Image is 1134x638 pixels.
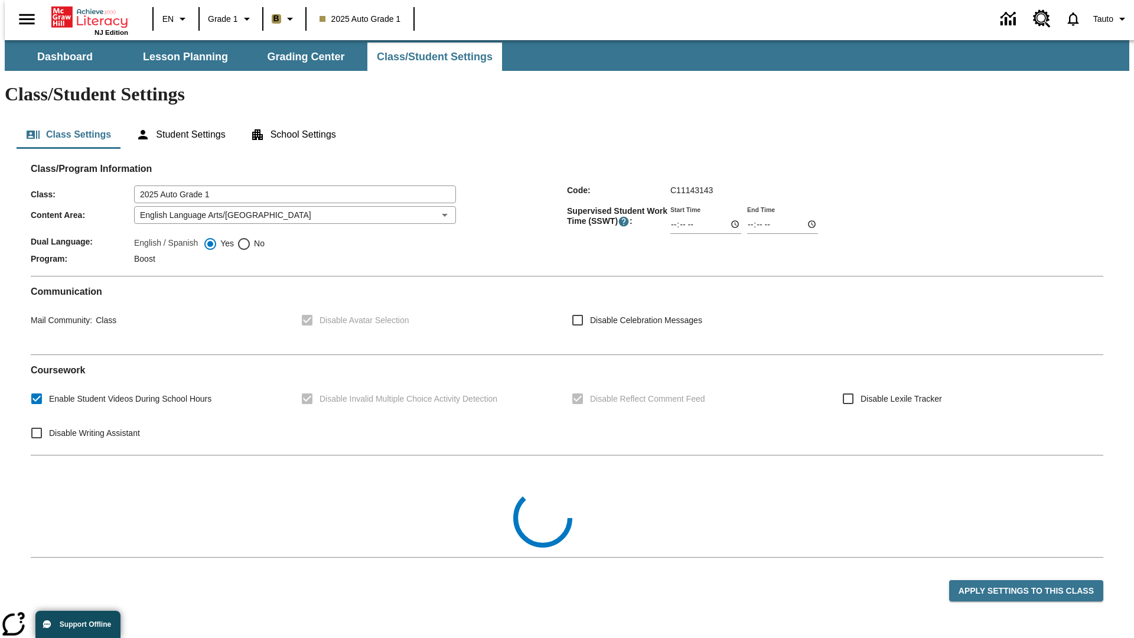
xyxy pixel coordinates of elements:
[31,286,1103,345] div: Communication
[51,4,128,36] div: Home
[134,185,456,203] input: Class
[747,205,775,214] label: End Time
[31,254,134,263] span: Program :
[94,29,128,36] span: NJ Edition
[203,8,259,30] button: Grade: Grade 1, Select a grade
[35,611,120,638] button: Support Offline
[5,43,503,71] div: SubNavbar
[208,13,238,25] span: Grade 1
[37,50,93,64] span: Dashboard
[162,13,174,25] span: EN
[9,2,44,37] button: Open side menu
[31,190,134,199] span: Class :
[217,237,234,250] span: Yes
[31,364,1103,376] h2: Course work
[247,43,365,71] button: Grading Center
[31,237,134,246] span: Dual Language :
[267,50,344,64] span: Grading Center
[17,121,120,149] button: Class Settings
[567,206,670,227] span: Supervised Student Work Time (SSWT) :
[92,315,116,325] span: Class
[670,185,713,195] span: C11143143
[31,364,1103,445] div: Coursework
[51,5,128,29] a: Home
[5,40,1129,71] div: SubNavbar
[126,43,245,71] button: Lesson Planning
[861,393,942,405] span: Disable Lexile Tracker
[251,237,265,250] span: No
[31,210,134,220] span: Content Area :
[1089,8,1134,30] button: Profile/Settings
[273,11,279,26] span: B
[134,206,456,224] div: English Language Arts/[GEOGRAPHIC_DATA]
[1058,4,1089,34] a: Notifications
[320,13,401,25] span: 2025 Auto Grade 1
[134,254,155,263] span: Boost
[31,465,1103,548] div: Class Collections
[590,314,702,327] span: Disable Celebration Messages
[670,205,700,214] label: Start Time
[618,216,630,227] button: Supervised Student Work Time is the timeframe when students can take LevelSet and when lessons ar...
[1026,3,1058,35] a: Resource Center, Will open in new tab
[1093,13,1113,25] span: Tauto
[157,8,195,30] button: Language: EN, Select a language
[31,163,1103,174] h2: Class/Program Information
[49,427,140,440] span: Disable Writing Assistant
[993,3,1026,35] a: Data Center
[567,185,670,195] span: Code :
[126,121,234,149] button: Student Settings
[367,43,502,71] button: Class/Student Settings
[17,121,1117,149] div: Class/Student Settings
[143,50,228,64] span: Lesson Planning
[31,286,1103,297] h2: Communication
[60,620,111,629] span: Support Offline
[49,393,211,405] span: Enable Student Videos During School Hours
[949,580,1103,602] button: Apply Settings to this Class
[241,121,346,149] button: School Settings
[320,393,497,405] span: Disable Invalid Multiple Choice Activity Detection
[590,393,705,405] span: Disable Reflect Comment Feed
[134,237,198,251] label: English / Spanish
[31,175,1103,266] div: Class/Program Information
[267,8,302,30] button: Boost Class color is light brown. Change class color
[6,43,124,71] button: Dashboard
[31,315,92,325] span: Mail Community :
[320,314,409,327] span: Disable Avatar Selection
[5,83,1129,105] h1: Class/Student Settings
[377,50,493,64] span: Class/Student Settings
